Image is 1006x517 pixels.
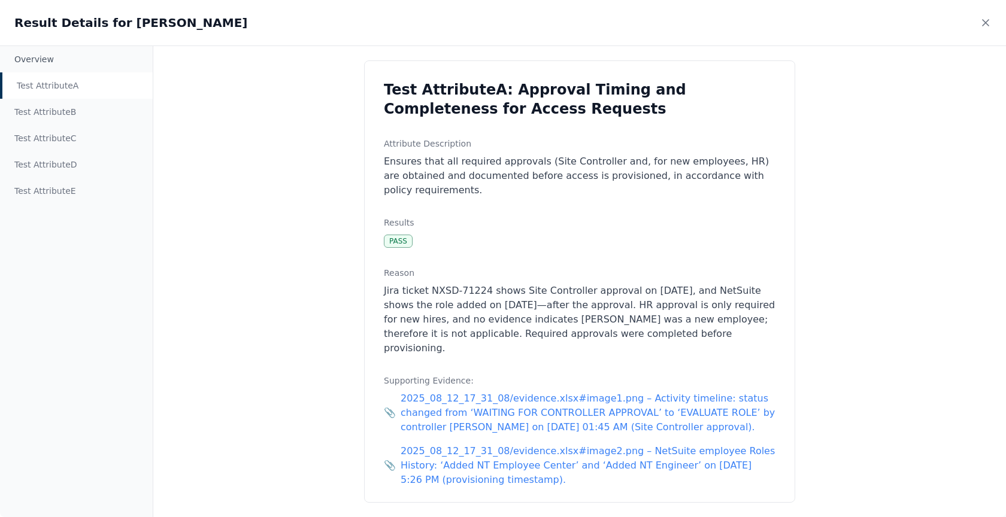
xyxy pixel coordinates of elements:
a: 📎2025_08_12_17_31_08/evidence.xlsx#image2.png – NetSuite employee Roles History: ‘Added NT Employ... [384,444,775,487]
h3: Reason [384,267,775,279]
h3: Supporting Evidence: [384,375,775,387]
h3: Attribute Description [384,138,775,150]
p: Ensures that all required approvals (Site Controller and, for new employees, HR) are obtained and... [384,154,775,197]
h2: Test Attribute A : Approval Timing and Completeness for Access Requests [384,80,775,118]
h2: Result Details for [PERSON_NAME] [14,14,248,31]
span: 📎 [384,458,396,473]
p: Jira ticket NXSD-71224 shows Site Controller approval on [DATE], and NetSuite shows the role adde... [384,284,775,355]
span: 📎 [384,406,396,420]
div: PASS [384,235,413,248]
a: 📎2025_08_12_17_31_08/evidence.xlsx#image1.png – Activity timeline: status changed from ‘WAITING F... [384,391,775,434]
h3: Results [384,217,775,229]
